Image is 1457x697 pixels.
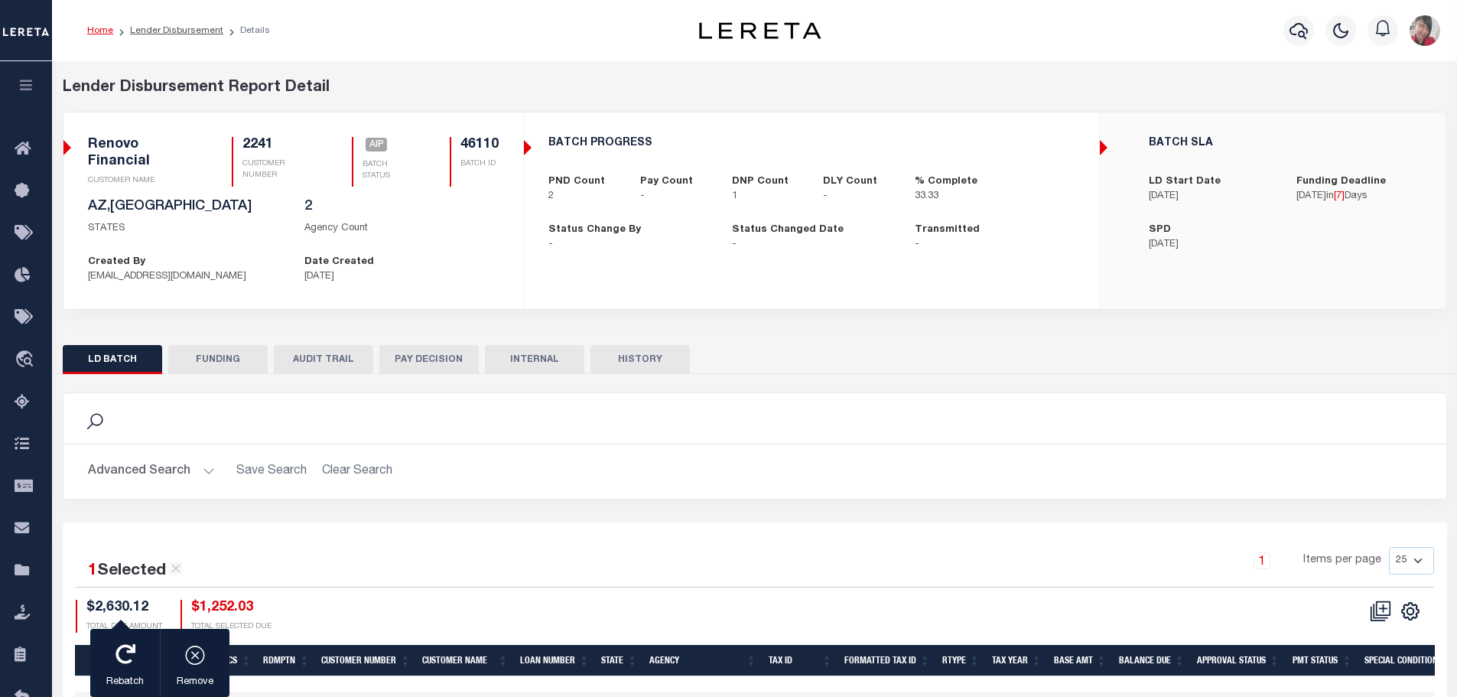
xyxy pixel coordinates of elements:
[732,223,844,238] label: Status Changed Date
[191,600,272,617] h4: $1,252.03
[88,457,215,487] button: Advanced Search
[87,26,113,35] a: Home
[242,158,315,181] p: CUSTOMER NUMBER
[986,645,1048,676] th: Tax Year: activate to sort column ascending
[168,345,268,374] button: FUNDING
[460,137,499,154] h5: 46110
[1149,174,1221,190] label: LD Start Date
[304,269,499,285] p: [DATE]
[274,345,373,374] button: AUDIT TRAIL
[548,174,605,190] label: PND Count
[315,645,416,676] th: Customer Number: activate to sort column ascending
[86,600,162,617] h4: $2,630.12
[915,237,1075,252] p: -
[936,645,986,676] th: RType: activate to sort column ascending
[1296,189,1421,204] p: in Days
[1149,237,1273,252] p: [DATE]
[838,645,936,676] th: Formatted Tax Id: activate to sort column ascending
[75,645,104,676] th: &nbsp;&nbsp;&nbsp;&nbsp;&nbsp;&nbsp;&nbsp;&nbsp;&nbsp;&nbsp;
[1334,191,1345,201] span: [ ]
[732,174,789,190] label: DNP Count
[1191,645,1286,676] th: Approval Status: activate to sort column ascending
[86,621,162,633] p: TOTAL DUE AMOUNT
[1149,189,1273,204] p: [DATE]
[763,645,838,676] th: Tax Id: activate to sort column ascending
[88,199,282,216] h5: AZ,[GEOGRAPHIC_DATA]
[88,269,282,285] p: [EMAIL_ADDRESS][DOMAIN_NAME]
[130,26,223,35] a: Lender Disbursement
[640,174,693,190] label: Pay Count
[548,237,708,252] p: -
[595,645,643,676] th: State: activate to sort column ascending
[416,645,514,676] th: Customer Name: activate to sort column ascending
[366,138,388,151] span: AIP
[106,675,145,690] p: Rebatch
[732,189,801,204] p: 1
[88,221,282,236] p: STATES
[1336,191,1342,201] span: 7
[15,350,39,370] i: travel_explore
[257,645,315,676] th: Rdmptn: activate to sort column ascending
[242,137,315,154] h5: 2241
[379,345,479,374] button: PAY DECISION
[1296,191,1326,201] span: [DATE]
[366,138,388,152] a: AIP
[590,345,690,374] button: HISTORY
[643,645,763,676] th: Agency: activate to sort column ascending
[304,199,499,216] h5: 2
[915,189,984,204] p: 33.33
[88,137,195,170] h5: Renovo Financial
[640,189,709,204] p: -
[88,563,97,579] span: 1
[823,174,877,190] label: DLY Count
[63,345,162,374] button: LD BATCH
[1286,645,1358,676] th: Pmt Status: activate to sort column ascending
[191,621,272,633] p: TOTAL SELECTED DUE
[915,174,977,190] label: % Complete
[176,675,214,690] p: Remove
[699,22,821,39] img: logo-dark.svg
[88,255,145,270] label: Created By
[304,221,499,236] p: Agency Count
[823,189,892,204] p: -
[1254,552,1270,569] a: 1
[548,137,1075,150] h5: BATCH PROGRESS
[548,189,617,204] p: 2
[548,223,641,238] label: Status Change By
[514,645,595,676] th: Loan Number: activate to sort column ascending
[1048,645,1113,676] th: Base Amt: activate to sort column ascending
[1303,552,1381,569] span: Items per page
[1296,174,1386,190] label: Funding Deadline
[1149,137,1420,150] h5: BATCH SLA
[363,159,413,182] p: BATCH STATUS
[88,559,183,584] div: Selected
[485,345,584,374] button: INTERNAL
[223,24,270,37] li: Details
[304,255,374,270] label: Date Created
[88,175,195,187] p: CUSTOMER NAME
[460,158,499,170] p: BATCH ID
[1149,223,1171,238] label: SPD
[1113,645,1191,676] th: Balance Due: activate to sort column ascending
[732,237,892,252] p: -
[915,223,980,238] label: Transmitted
[63,77,1447,99] div: Lender Disbursement Report Detail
